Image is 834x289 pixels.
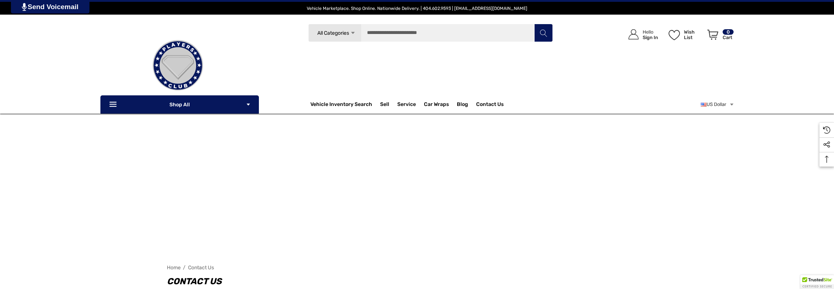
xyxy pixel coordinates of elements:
[723,29,734,35] p: 0
[167,261,667,274] nav: Breadcrumb
[707,30,718,40] svg: Review Your Cart
[380,101,389,109] span: Sell
[22,3,27,11] img: PjwhLS0gR2VuZXJhdG9yOiBHcmF2aXQuaW8gLS0+PHN2ZyB4bWxucz0iaHR0cDovL3d3dy53My5vcmcvMjAwMC9zdmciIHhtb...
[141,29,214,102] img: Players Club | Cars For Sale
[684,29,703,40] p: Wish List
[643,29,658,35] p: Hello
[620,22,662,47] a: Sign in
[424,101,449,109] span: Car Wraps
[819,156,834,163] svg: Top
[643,35,658,40] p: Sign In
[723,35,734,40] p: Cart
[100,95,259,114] p: Shop All
[350,30,356,36] svg: Icon Arrow Down
[476,101,504,109] a: Contact Us
[800,275,834,289] div: TrustedSite Certified
[167,274,667,289] h1: Contact Us
[246,102,251,107] svg: Icon Arrow Down
[317,30,349,36] span: All Categories
[823,126,830,134] svg: Recently Viewed
[167,265,181,271] a: Home
[669,30,680,40] svg: Wish List
[628,29,639,39] svg: Icon User Account
[310,101,372,109] a: Vehicle Inventory Search
[424,97,457,112] a: Car Wraps
[704,22,734,50] a: Cart with 0 items
[534,24,552,42] button: Search
[665,22,704,47] a: Wish List Wish List
[188,265,214,271] a: Contact Us
[701,97,734,112] a: USD
[397,101,416,109] a: Service
[380,97,397,112] a: Sell
[823,141,830,148] svg: Social Media
[308,24,361,42] a: All Categories Icon Arrow Down Icon Arrow Up
[307,6,527,11] span: Vehicle Marketplace. Shop Online. Nationwide Delivery. | 404.602.9593 | [EMAIL_ADDRESS][DOMAIN_NAME]
[108,100,119,109] svg: Icon Line
[457,101,468,109] a: Blog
